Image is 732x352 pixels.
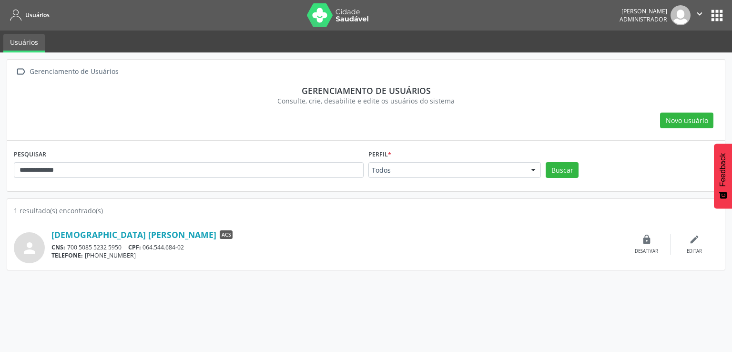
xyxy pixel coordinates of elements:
div: Editar [687,248,702,255]
a:  Gerenciamento de Usuários [14,65,120,79]
button: Novo usuário [660,113,713,129]
div: [PERSON_NAME] [620,7,667,15]
label: Perfil [368,147,391,162]
button: apps [709,7,725,24]
i: person [21,239,38,257]
span: CPF: [128,243,141,251]
span: Administrador [620,15,667,23]
span: TELEFONE: [51,251,83,259]
img: img [671,5,691,25]
a: Usuários [7,7,50,23]
i: edit [689,234,700,245]
a: Usuários [3,34,45,52]
button: Feedback - Mostrar pesquisa [714,144,732,208]
div: Desativar [635,248,658,255]
span: Usuários [25,11,50,19]
span: Novo usuário [666,115,708,125]
label: PESQUISAR [14,147,46,162]
a: [DEMOGRAPHIC_DATA] [PERSON_NAME] [51,229,216,240]
div: [PHONE_NUMBER] [51,251,623,259]
span: Feedback [719,153,727,186]
div: Consulte, crie, desabilite e edite os usuários do sistema [20,96,712,106]
i:  [14,65,28,79]
span: Todos [372,166,521,175]
div: Gerenciamento de usuários [20,85,712,96]
span: CNS: [51,243,65,251]
i: lock [641,234,652,245]
div: 700 5085 5232 5950 064.544.684-02 [51,243,623,251]
button:  [691,5,709,25]
div: 1 resultado(s) encontrado(s) [14,206,718,216]
div: Gerenciamento de Usuários [28,65,120,79]
span: ACS [220,230,233,239]
button: Buscar [546,162,579,178]
i:  [694,9,705,19]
